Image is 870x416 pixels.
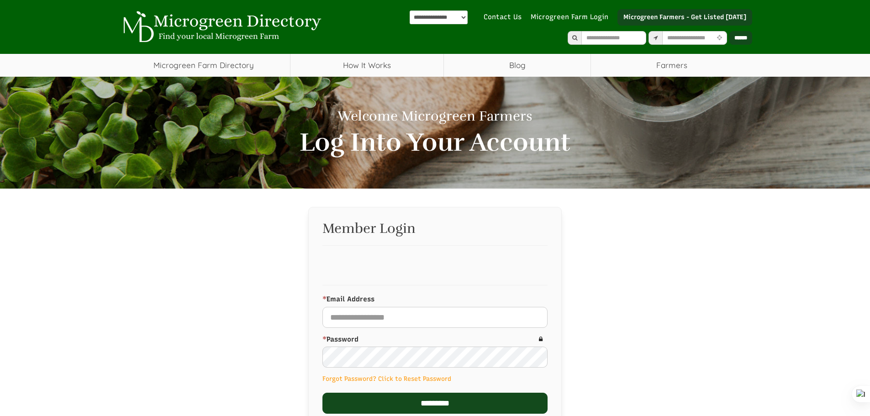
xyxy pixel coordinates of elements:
a: Microgreen Farm Directory [118,54,290,77]
div: Powered by [410,11,468,24]
h2: Member Login [322,221,548,236]
select: Language Translate Widget [410,11,468,24]
span: Farmers [591,54,752,77]
a: Blog [444,54,591,77]
label: Email Address [322,295,548,304]
iframe: Sign in with Google Button [318,254,424,274]
a: Microgreen Farmers - Get Listed [DATE] [617,9,752,26]
img: Microgreen Directory [118,11,323,43]
a: How It Works [290,54,443,77]
label: Password [322,335,548,344]
h2: Log Into Your Account [230,128,640,157]
a: Contact Us [479,12,526,22]
h1: Welcome Microgreen Farmers [230,109,640,124]
i: Use Current Location [715,35,724,41]
a: Forgot Password? Click to Reset Password [322,375,451,382]
a: Microgreen Farm Login [531,12,613,22]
